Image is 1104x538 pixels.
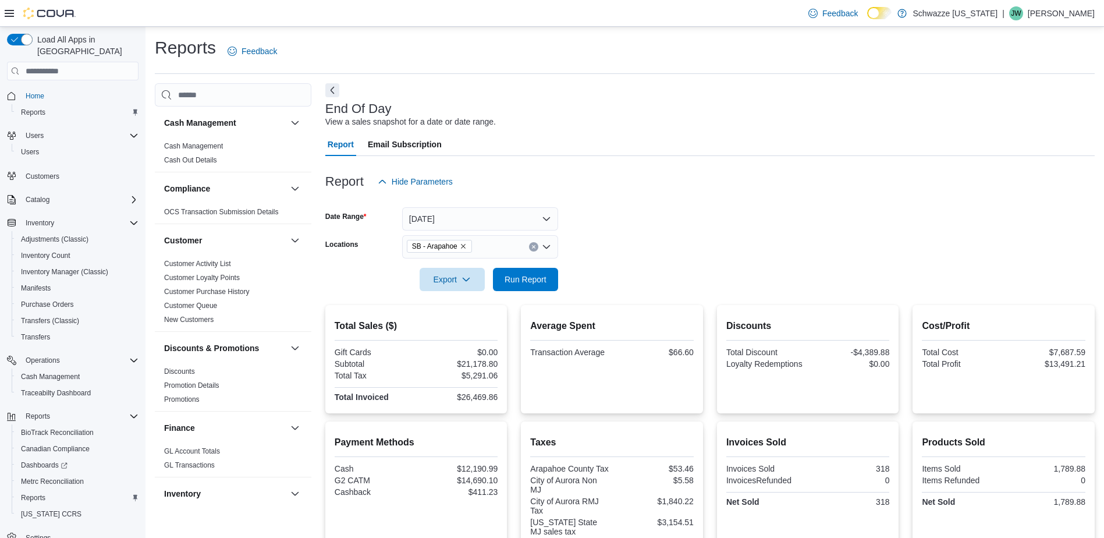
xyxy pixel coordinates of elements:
[1006,359,1085,369] div: $13,491.21
[1006,476,1085,485] div: 0
[16,507,139,521] span: Washington CCRS
[21,372,80,381] span: Cash Management
[867,7,892,19] input: Dark Mode
[16,458,72,472] a: Dashboards
[922,436,1085,449] h2: Products Sold
[615,464,694,473] div: $53.46
[493,268,558,291] button: Run Report
[418,476,498,485] div: $14,690.10
[325,83,339,97] button: Next
[335,436,498,449] h2: Payment Methods
[16,265,113,279] a: Inventory Manager (Classic)
[368,133,442,156] span: Email Subscription
[164,488,201,500] h3: Inventory
[16,442,139,456] span: Canadian Compliance
[21,300,74,309] span: Purchase Orders
[164,316,214,324] a: New Customers
[16,249,139,263] span: Inventory Count
[810,497,889,507] div: 318
[155,139,311,172] div: Cash Management
[726,436,890,449] h2: Invoices Sold
[822,8,858,19] span: Feedback
[1006,348,1085,357] div: $7,687.59
[325,240,358,249] label: Locations
[325,116,496,128] div: View a sales snapshot for a date or date range.
[16,298,79,312] a: Purchase Orders
[16,491,50,505] a: Reports
[460,243,467,250] button: Remove SB - Arapahoe from selection in this group
[164,288,250,296] a: Customer Purchase History
[418,371,498,380] div: $5,291.06
[164,287,250,296] span: Customer Purchase History
[392,176,453,187] span: Hide Parameters
[16,370,139,384] span: Cash Management
[12,296,143,313] button: Purchase Orders
[542,242,551,252] button: Open list of options
[16,314,139,328] span: Transfers (Classic)
[164,274,240,282] a: Customer Loyalty Points
[16,475,139,489] span: Metrc Reconciliation
[288,421,302,435] button: Finance
[16,281,55,295] a: Manifests
[12,424,143,441] button: BioTrack Reconciliation
[402,207,558,231] button: [DATE]
[16,475,88,489] a: Metrc Reconciliation
[26,91,44,101] span: Home
[726,476,805,485] div: InvoicesRefunded
[2,192,143,208] button: Catalog
[164,235,202,246] h3: Customer
[16,458,139,472] span: Dashboards
[726,497,759,507] strong: Net Sold
[16,105,50,119] a: Reports
[412,240,457,252] span: SB - Arapahoe
[922,464,1001,473] div: Items Sold
[164,273,240,282] span: Customer Loyalty Points
[16,426,98,440] a: BioTrack Reconciliation
[418,487,498,497] div: $411.23
[164,183,286,194] button: Compliance
[26,131,44,140] span: Users
[21,353,65,367] button: Operations
[922,348,1001,357] div: Total Cost
[21,428,94,437] span: BioTrack Reconciliation
[155,364,311,411] div: Discounts & Promotions
[530,518,609,536] div: [US_STATE] State MJ sales tax
[913,6,997,20] p: Schwazze [US_STATE]
[164,259,231,268] span: Customer Activity List
[164,235,286,246] button: Customer
[21,168,139,183] span: Customers
[16,298,139,312] span: Purchase Orders
[530,464,609,473] div: Arapahoe County Tax
[529,242,538,252] button: Clear input
[16,507,86,521] a: [US_STATE] CCRS
[16,145,139,159] span: Users
[810,464,889,473] div: 318
[922,359,1001,369] div: Total Profit
[164,395,200,404] span: Promotions
[164,302,217,310] a: Customer Queue
[26,195,49,204] span: Catalog
[155,257,311,331] div: Customer
[12,457,143,473] a: Dashboards
[164,342,259,354] h3: Discounts & Promotions
[21,388,91,398] span: Traceabilty Dashboard
[373,170,457,193] button: Hide Parameters
[12,231,143,247] button: Adjustments (Classic)
[26,356,60,365] span: Operations
[21,108,45,117] span: Reports
[2,87,143,104] button: Home
[12,506,143,522] button: [US_STATE] CCRS
[164,461,215,469] a: GL Transactions
[242,45,277,57] span: Feedback
[530,497,609,515] div: City of Aurora RMJ Tax
[23,8,76,19] img: Cova
[155,205,311,224] div: Compliance
[288,116,302,130] button: Cash Management
[1011,6,1021,20] span: JW
[164,117,286,129] button: Cash Management
[16,330,139,344] span: Transfers
[21,129,139,143] span: Users
[164,422,195,434] h3: Finance
[12,313,143,329] button: Transfers (Classic)
[21,409,139,423] span: Reports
